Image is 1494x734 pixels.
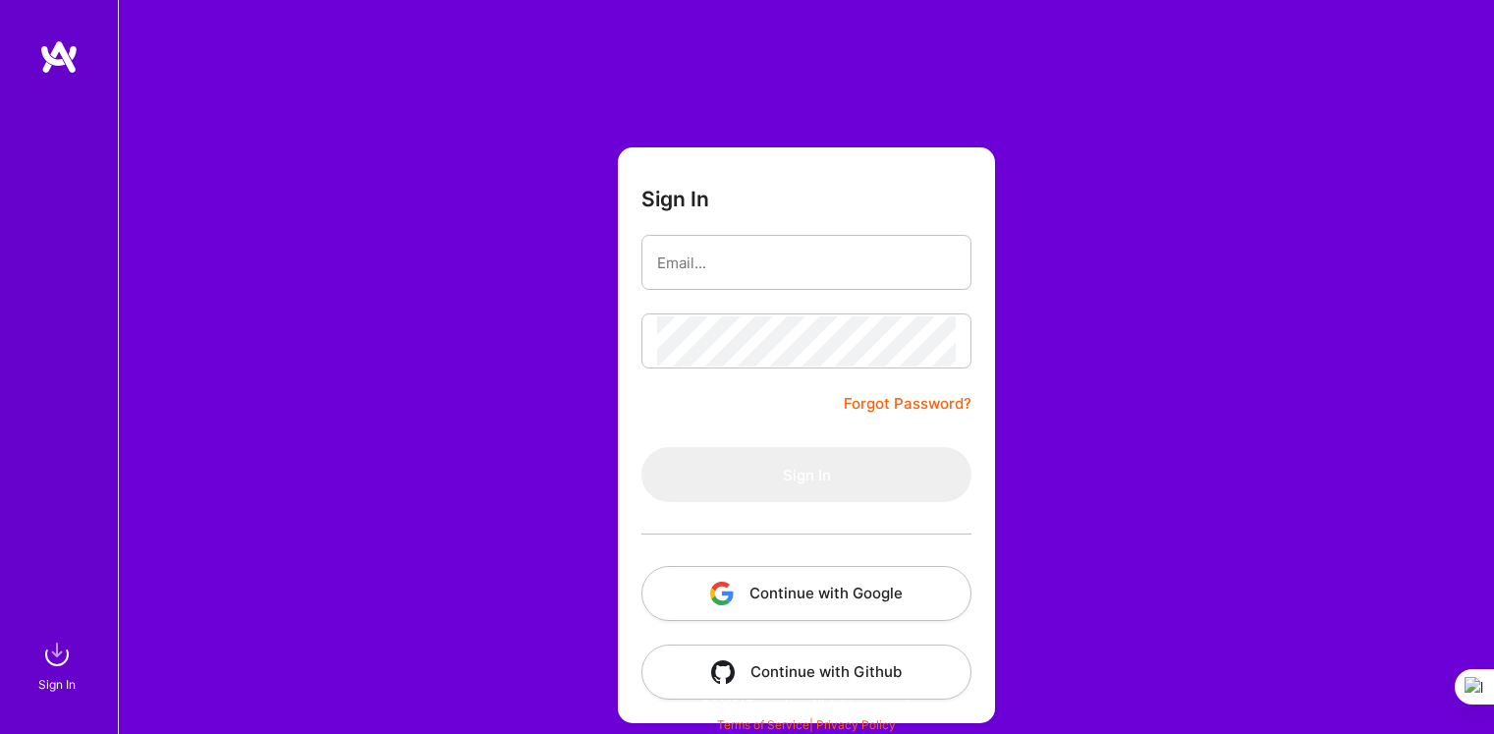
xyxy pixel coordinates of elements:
img: sign in [37,635,77,674]
input: Email... [657,238,956,288]
img: logo [39,39,79,75]
a: Forgot Password? [844,392,971,416]
a: Privacy Policy [816,717,896,732]
button: Continue with Google [641,566,971,621]
div: © 2025 ATeams Inc., All rights reserved. [118,679,1494,728]
div: Sign In [38,674,76,695]
span: | [717,717,896,732]
h3: Sign In [641,187,709,211]
button: Continue with Github [641,645,971,700]
button: Sign In [641,447,971,502]
img: icon [711,660,735,684]
img: icon [710,582,734,605]
a: Terms of Service [717,717,809,732]
a: sign inSign In [41,635,77,695]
